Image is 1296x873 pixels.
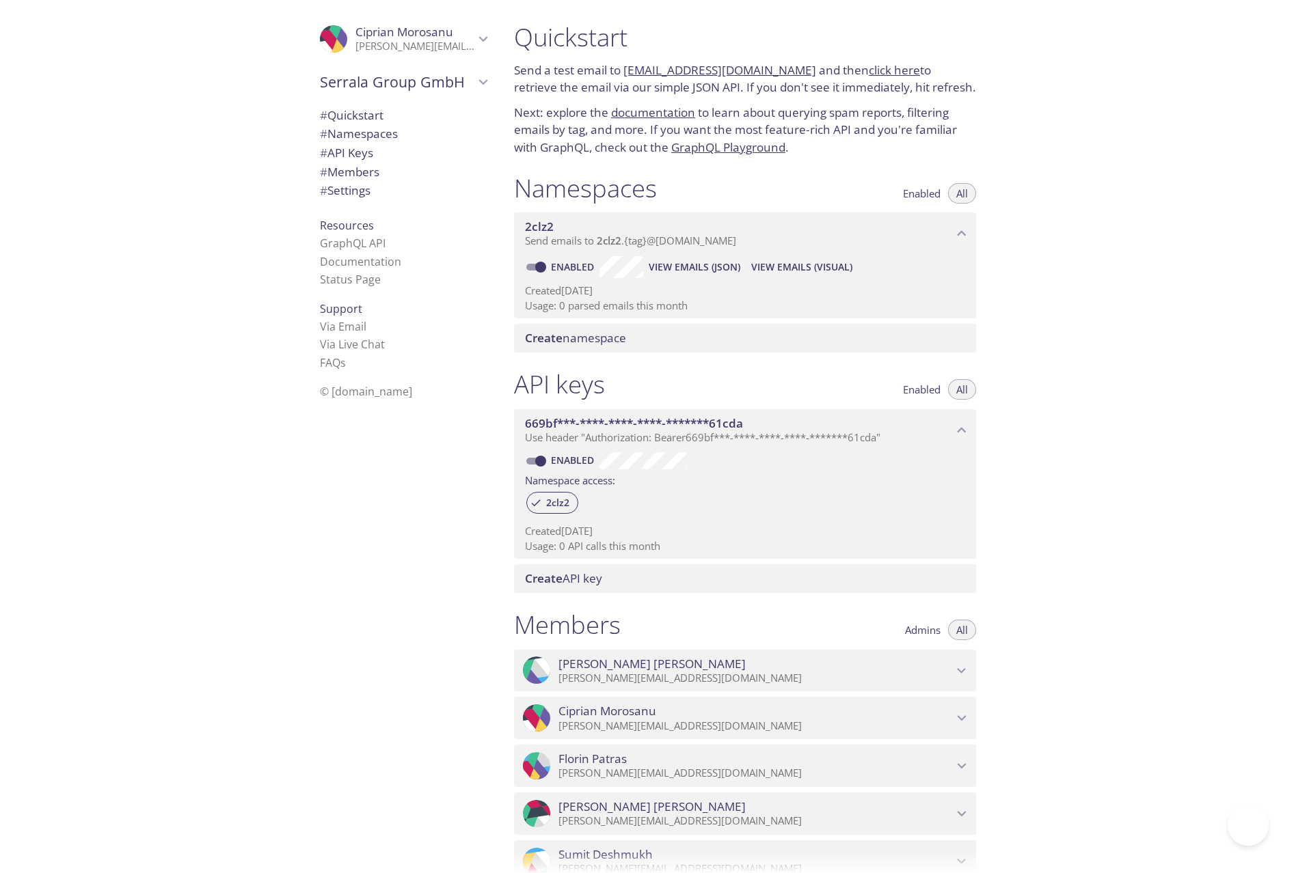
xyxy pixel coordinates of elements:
div: Gurmeet Singh [514,650,976,692]
div: Ciprian Morosanu [309,16,498,61]
span: View Emails (JSON) [649,259,740,275]
p: Usage: 0 parsed emails this month [525,299,965,313]
span: # [320,164,327,180]
a: FAQ [320,355,346,370]
span: 2clz2 [538,497,578,509]
a: click here [869,62,920,78]
span: © [DOMAIN_NAME] [320,384,412,399]
p: Usage: 0 API calls this month [525,539,965,553]
a: [EMAIL_ADDRESS][DOMAIN_NAME] [623,62,816,78]
button: All [948,379,976,400]
button: Enabled [895,183,949,204]
p: [PERSON_NAME][EMAIL_ADDRESS][DOMAIN_NAME] [558,766,953,780]
a: GraphQL API [320,236,386,251]
div: Create API Key [514,564,976,593]
a: Via Email [320,319,366,334]
span: View Emails (Visual) [751,259,852,275]
h1: Members [514,609,621,640]
span: Send emails to . {tag} @[DOMAIN_NAME] [525,234,736,247]
div: Create namespace [514,324,976,352]
span: API key [525,570,602,586]
span: [PERSON_NAME] [PERSON_NAME] [558,799,746,814]
span: # [320,182,327,198]
h1: Quickstart [514,22,976,53]
div: 2clz2 namespace [514,212,976,255]
span: Support [320,301,362,316]
div: Ciprian Morosanu [514,697,976,739]
a: documentation [611,105,695,120]
span: Create [525,570,563,586]
a: Documentation [320,254,401,269]
div: API Keys [309,143,498,163]
span: Serrala Group GmbH [320,72,474,92]
h1: Namespaces [514,173,657,204]
span: Ciprian Morosanu [558,704,656,719]
span: API Keys [320,145,373,161]
div: 2clz2 [526,492,578,514]
span: [PERSON_NAME] [PERSON_NAME] [558,656,746,671]
button: View Emails (JSON) [643,256,746,278]
span: namespace [525,330,626,346]
p: [PERSON_NAME][EMAIL_ADDRESS][DOMAIN_NAME] [558,671,953,685]
p: [PERSON_NAME][EMAIL_ADDRESS][DOMAIN_NAME] [558,719,953,733]
button: All [948,620,976,640]
span: 2clz2 [525,219,554,234]
p: Next: explore the to learn about querying spam reports, filtering emails by tag, and more. If you... [514,104,976,156]
div: Members [309,163,498,182]
span: Florin Patras [558,751,627,766]
span: Sumit Deshmukh [558,847,653,862]
span: # [320,145,327,161]
p: [PERSON_NAME][EMAIL_ADDRESS][DOMAIN_NAME] [355,40,474,53]
a: Status Page [320,272,381,287]
p: Send a test email to and then to retrieve the email via our simple JSON API. If you don't see it ... [514,61,976,96]
span: Create [525,330,563,346]
p: Created [DATE] [525,524,965,538]
span: Resources [320,218,374,233]
button: Enabled [895,379,949,400]
button: View Emails (Visual) [746,256,858,278]
div: Serrala Group GmbH [309,64,498,100]
a: Via Live Chat [320,337,385,352]
p: [PERSON_NAME][EMAIL_ADDRESS][DOMAIN_NAME] [558,814,953,828]
span: s [340,355,346,370]
div: Florin Patras [514,745,976,787]
div: Malen Rearte [514,792,976,835]
h1: API keys [514,369,605,400]
button: All [948,183,976,204]
p: Created [DATE] [525,283,965,298]
a: Enabled [549,454,599,467]
span: Namespaces [320,126,398,141]
button: Admins [897,620,949,640]
label: Namespace access: [525,469,615,489]
span: 2clz2 [597,234,621,247]
div: Team Settings [309,181,498,200]
iframe: Help Scout Beacon - Open [1228,805,1269,846]
a: GraphQL Playground [671,139,785,155]
a: Enabled [549,260,599,273]
span: Settings [320,182,370,198]
span: # [320,107,327,123]
span: # [320,126,327,141]
span: Members [320,164,379,180]
div: Quickstart [309,106,498,125]
span: Quickstart [320,107,383,123]
span: Ciprian Morosanu [355,24,453,40]
div: Namespaces [309,124,498,143]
